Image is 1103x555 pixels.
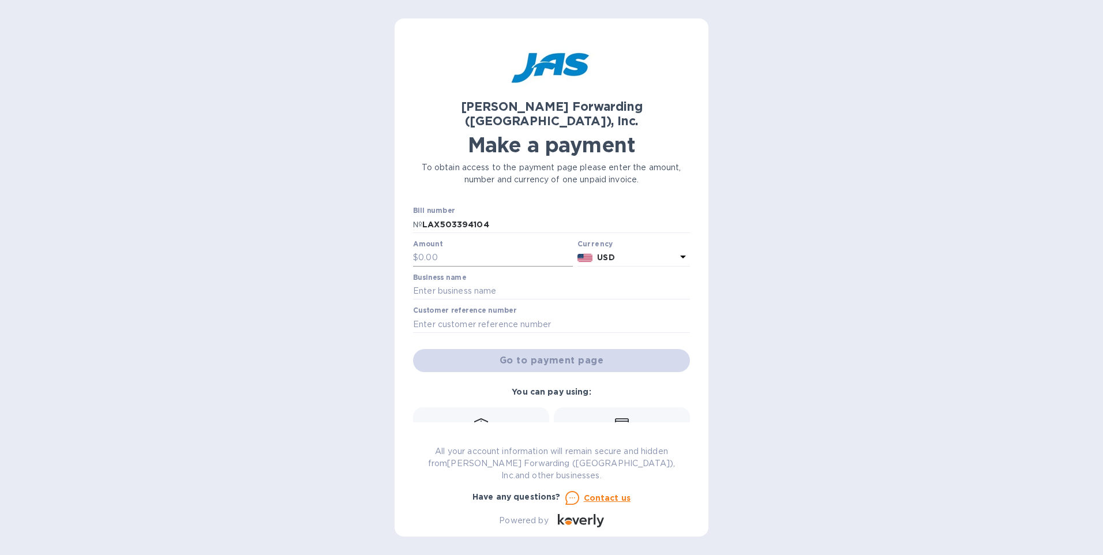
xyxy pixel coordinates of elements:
p: Powered by [499,515,548,527]
input: Enter business name [413,283,690,300]
label: Amount [413,241,442,247]
b: Currency [577,239,613,248]
p: To obtain access to the payment page please enter the amount, number and currency of one unpaid i... [413,162,690,186]
label: Business name [413,274,466,281]
p: $ [413,252,418,264]
img: USD [577,254,593,262]
h1: Make a payment [413,133,690,157]
input: 0.00 [418,249,573,267]
u: Contact us [584,493,631,502]
p: All your account information will remain secure and hidden from [PERSON_NAME] Forwarding ([GEOGRA... [413,445,690,482]
p: № [413,219,422,231]
label: Customer reference number [413,307,516,314]
b: USD [597,253,614,262]
input: Enter bill number [422,216,690,233]
b: [PERSON_NAME] Forwarding ([GEOGRAPHIC_DATA]), Inc. [461,99,643,128]
input: Enter customer reference number [413,316,690,333]
b: Have any questions? [472,492,561,501]
b: You can pay using: [512,387,591,396]
label: Bill number [413,208,455,215]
